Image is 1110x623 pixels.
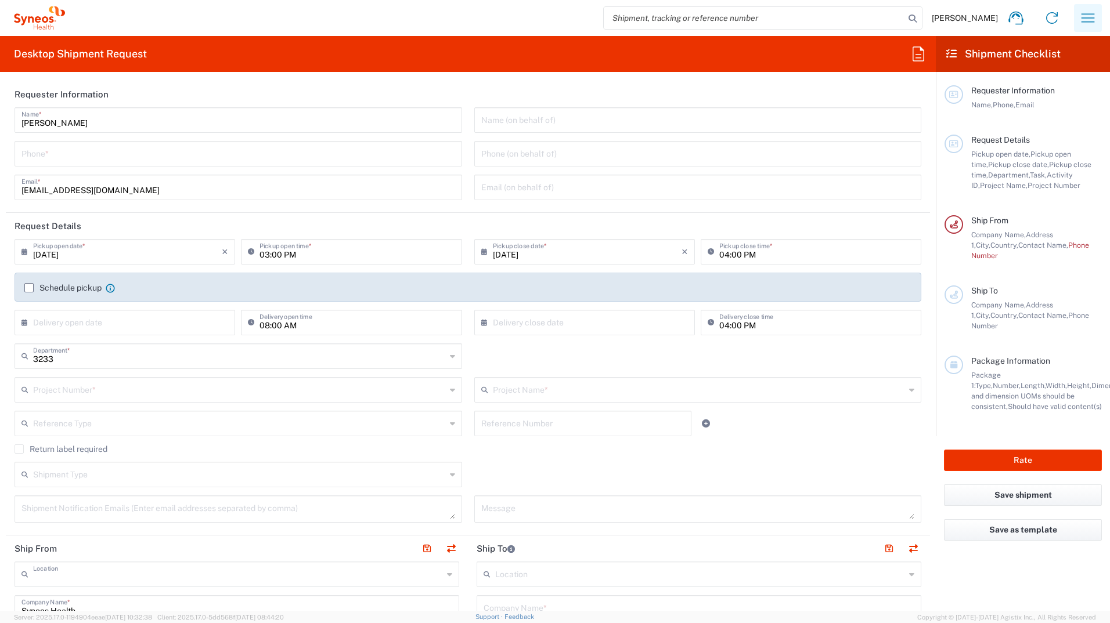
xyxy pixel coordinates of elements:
a: Add Reference [698,415,714,432]
span: Width, [1046,381,1067,390]
span: Type, [975,381,993,390]
label: Schedule pickup [24,283,102,292]
span: Contact Name, [1018,241,1068,249]
span: Name, [971,100,993,109]
button: Save as template [944,519,1102,541]
a: Support [475,613,504,620]
span: Project Name, [980,181,1028,190]
input: Shipment, tracking or reference number [604,7,904,29]
span: Ship To [971,286,998,295]
span: Length, [1021,381,1046,390]
span: [PERSON_NAME] [932,13,998,23]
h2: Ship To [477,543,515,555]
button: Save shipment [944,484,1102,506]
span: Project Number [1028,181,1080,190]
span: Contact Name, [1018,311,1068,320]
span: Pickup open date, [971,150,1030,158]
span: Department, [988,171,1030,179]
a: Feedback [504,613,534,620]
span: Server: 2025.17.0-1194904eeae [14,614,152,621]
span: Requester Information [971,86,1055,95]
h2: Requester Information [15,89,109,100]
span: City, [976,241,990,249]
span: Email [1015,100,1035,109]
span: Height, [1067,381,1091,390]
span: Should have valid content(s) [1008,402,1102,411]
span: Country, [990,311,1018,320]
span: Country, [990,241,1018,249]
span: Package 1: [971,371,1001,390]
span: Phone, [993,100,1015,109]
span: Number, [993,381,1021,390]
h2: Shipment Checklist [946,47,1061,61]
span: Ship From [971,216,1008,225]
span: Company Name, [971,230,1026,239]
span: City, [976,311,990,320]
span: [DATE] 08:44:20 [235,614,284,621]
span: Company Name, [971,300,1026,309]
span: Copyright © [DATE]-[DATE] Agistix Inc., All Rights Reserved [917,612,1096,622]
span: Package Information [971,356,1050,365]
span: Request Details [971,135,1030,144]
i: × [682,242,688,261]
span: [DATE] 10:32:38 [105,614,152,621]
h2: Request Details [15,220,81,232]
i: × [222,242,228,261]
h2: Desktop Shipment Request [14,47,147,61]
h2: Ship From [15,543,57,555]
button: Rate [944,450,1102,471]
span: Client: 2025.17.0-5dd568f [157,614,284,621]
span: Pickup close date, [988,160,1049,169]
label: Return label required [15,444,107,454]
span: Task, [1030,171,1047,179]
